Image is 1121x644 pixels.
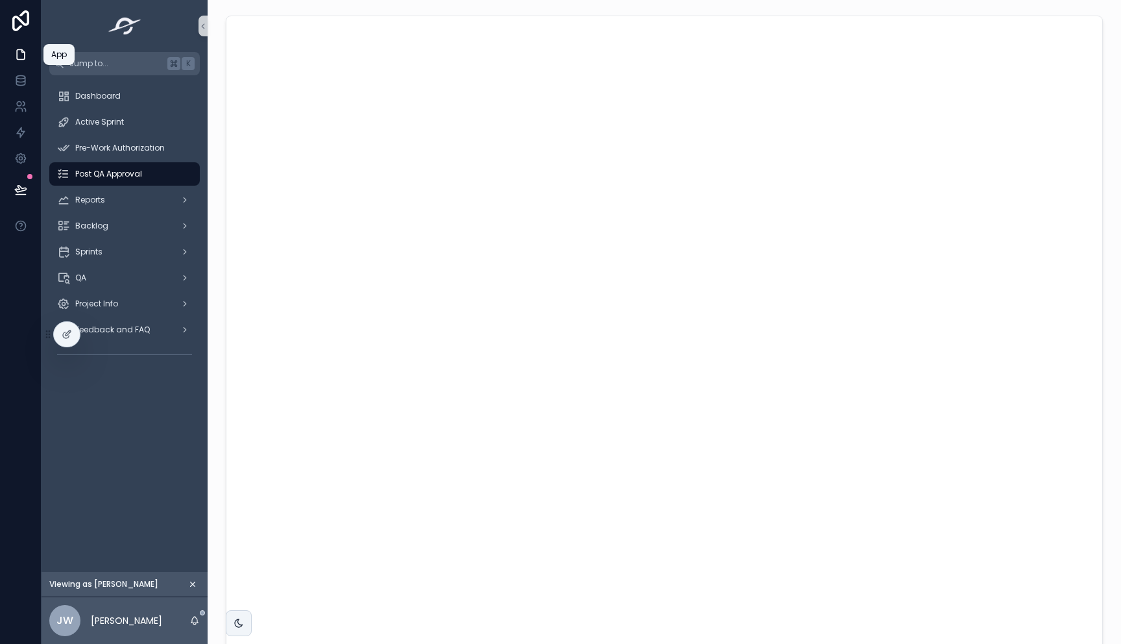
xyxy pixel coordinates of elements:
[104,16,145,36] img: App logo
[91,614,162,627] p: [PERSON_NAME]
[75,169,142,179] span: Post QA Approval
[75,247,102,257] span: Sprints
[49,579,158,589] span: Viewing as [PERSON_NAME]
[69,58,162,69] span: Jump to...
[75,299,118,309] span: Project Info
[49,240,200,264] a: Sprints
[75,117,124,127] span: Active Sprint
[49,162,200,186] a: Post QA Approval
[183,58,193,69] span: K
[75,195,105,205] span: Reports
[49,136,200,160] a: Pre-Work Authorization
[56,613,73,628] span: Jw
[49,188,200,212] a: Reports
[49,318,200,341] a: Feedback and FAQ
[75,221,108,231] span: Backlog
[75,143,165,153] span: Pre-Work Authorization
[49,52,200,75] button: Jump to...K
[49,292,200,316] a: Project Info
[42,75,208,382] div: scrollable content
[49,84,200,108] a: Dashboard
[49,214,200,238] a: Backlog
[75,325,150,335] span: Feedback and FAQ
[49,110,200,134] a: Active Sprint
[75,273,86,283] span: QA
[49,266,200,290] a: QA
[75,91,121,101] span: Dashboard
[51,49,67,60] div: App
